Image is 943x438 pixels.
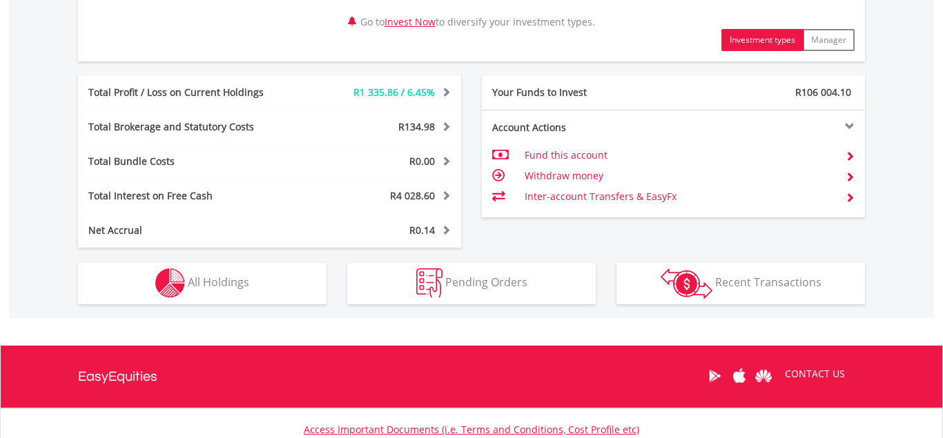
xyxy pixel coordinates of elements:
[304,423,639,436] a: Access Important Documents (i.e. Terms and Conditions, Cost Profile etc)
[803,29,855,51] button: Manager
[445,275,527,290] span: Pending Orders
[727,355,751,397] a: Apple
[416,268,443,298] img: pending_instructions-wht.png
[525,186,835,207] td: Inter-account Transfers & EasyFx
[78,223,302,237] div: Net Accrual
[525,166,835,186] td: Withdraw money
[78,263,327,304] button: All Holdings
[409,155,435,168] span: R0.00
[78,346,157,408] a: EasyEquities
[721,29,804,51] button: Investment types
[795,86,851,99] span: R106 004.10
[715,275,822,290] span: Recent Transactions
[525,145,835,166] td: Fund this account
[78,86,302,99] div: Total Profit / Loss on Current Holdings
[775,355,855,393] a: CONTACT US
[616,263,865,304] button: Recent Transactions
[482,121,674,135] div: Account Actions
[703,355,727,397] a: Google Play
[398,120,435,133] span: R134.98
[661,268,712,299] img: transactions-zar-wht.png
[188,275,249,290] span: All Holdings
[390,189,435,202] span: R4 028.60
[751,355,775,397] a: Huawei
[409,223,435,237] span: R0.14
[78,189,302,203] div: Total Interest on Free Cash
[482,86,674,99] div: Your Funds to Invest
[78,120,302,134] div: Total Brokerage and Statutory Costs
[78,155,302,168] div: Total Bundle Costs
[353,86,435,99] span: R1 335.86 / 6.45%
[385,15,436,28] a: Invest Now
[347,263,596,304] button: Pending Orders
[155,268,185,298] img: holdings-wht.png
